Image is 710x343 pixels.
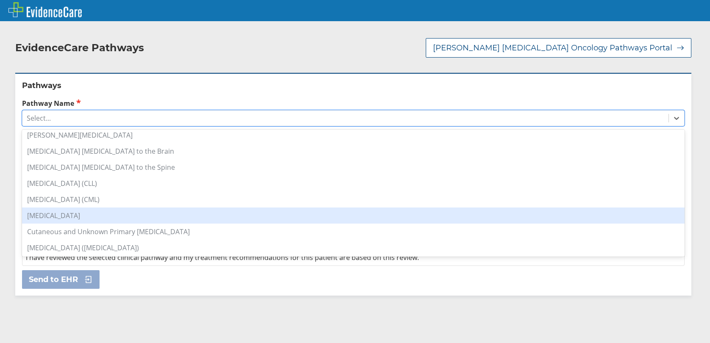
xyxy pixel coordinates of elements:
[433,43,672,53] span: [PERSON_NAME] [MEDICAL_DATA] Oncology Pathways Portal
[15,41,144,54] h2: EvidenceCare Pathways
[22,240,685,256] div: [MEDICAL_DATA] ([MEDICAL_DATA])
[22,256,685,272] div: [MEDICAL_DATA][GEOGRAPHIC_DATA] (DCIS)
[22,270,100,289] button: Send to EHR
[426,38,691,58] button: [PERSON_NAME] [MEDICAL_DATA] Oncology Pathways Portal
[22,143,685,159] div: [MEDICAL_DATA] [MEDICAL_DATA] to the Brain
[22,127,685,143] div: [PERSON_NAME][MEDICAL_DATA]
[22,159,685,175] div: [MEDICAL_DATA] [MEDICAL_DATA] to the Spine
[22,98,685,108] label: Pathway Name
[22,80,685,91] h2: Pathways
[22,207,685,224] div: [MEDICAL_DATA]
[22,224,685,240] div: Cutaneous and Unknown Primary [MEDICAL_DATA]
[22,175,685,191] div: [MEDICAL_DATA] (CLL)
[26,253,419,262] span: I have reviewed the selected clinical pathway and my treatment recommendations for this patient a...
[8,2,82,17] img: EvidenceCare
[29,274,78,285] span: Send to EHR
[22,191,685,207] div: [MEDICAL_DATA] (CML)
[27,113,51,123] div: Select...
